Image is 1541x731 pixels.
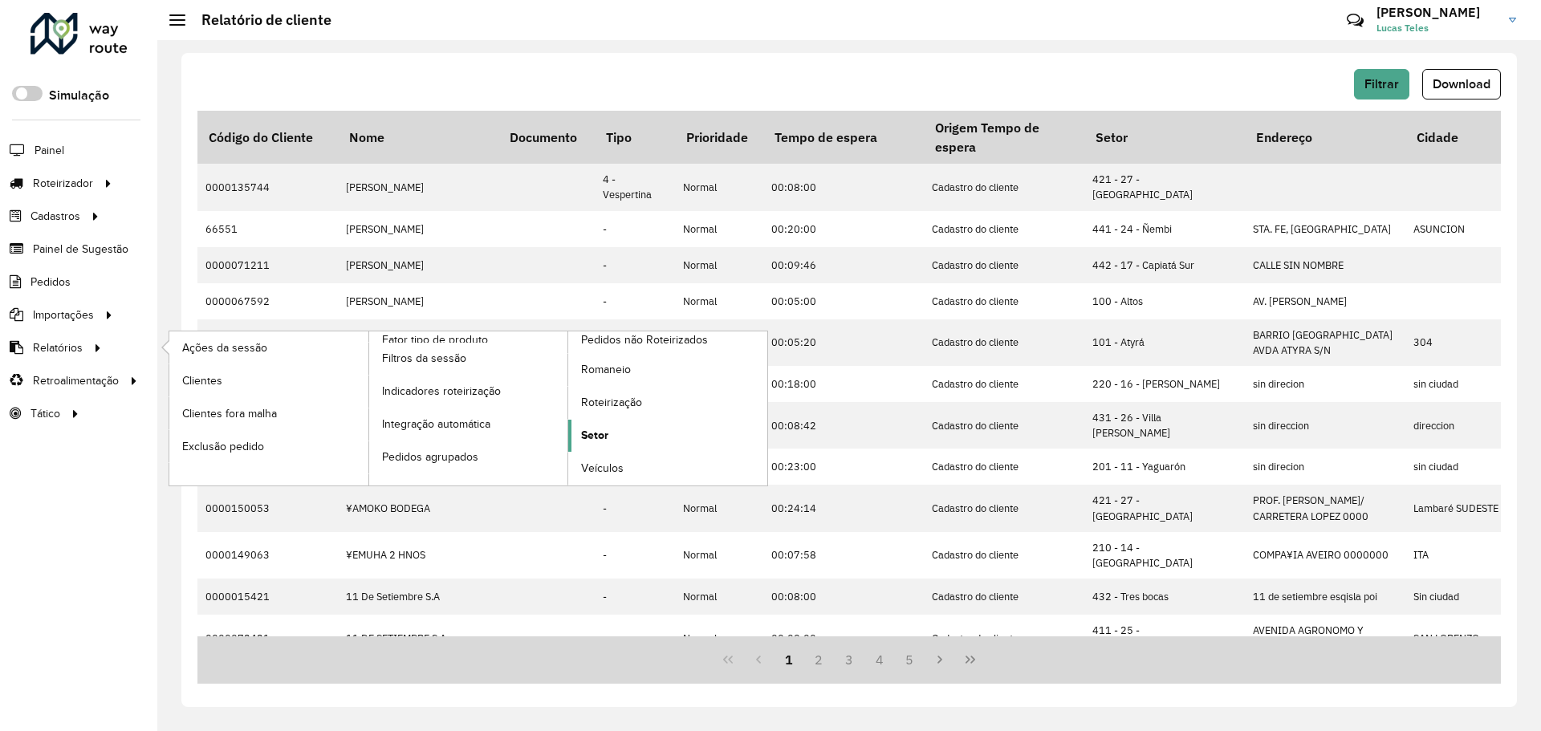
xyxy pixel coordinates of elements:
td: Cadastro do cliente [924,402,1084,449]
td: Normal [675,247,763,283]
a: Clientes fora malha [169,397,368,429]
button: Filtrar [1354,69,1409,99]
td: Cadastro do cliente [924,283,1084,319]
td: Cadastro do cliente [924,247,1084,283]
span: Importações [33,307,94,323]
span: Filtros da sessão [382,350,466,367]
td: COMPA¥IA AVEIRO 0000000 [1245,532,1405,579]
td: 4 - Vespertina [595,164,675,210]
td: 101 - Atyrá [1084,319,1245,366]
span: Fator tipo de produto [382,331,488,348]
td: 100 - Altos [1084,283,1245,319]
td: 442 - 17 - Capiatá Sur [1084,247,1245,283]
td: 00:07:58 [763,532,924,579]
span: Clientes fora malha [182,405,277,422]
td: STA. FE, [GEOGRAPHIC_DATA] [1245,211,1405,247]
td: - [595,615,675,661]
td: 220 - 16 - [PERSON_NAME] [1084,366,1245,402]
td: [PERSON_NAME] [338,211,498,247]
th: Origem Tempo de espera [924,111,1084,164]
td: CALLE SIN NOMBRE [1245,247,1405,283]
label: Simulação [49,86,109,105]
a: Integração automática [369,408,568,441]
td: Cadastro do cliente [924,366,1084,402]
td: 00:09:46 [763,247,924,283]
td: 00:08:00 [763,164,924,210]
td: PROF. [PERSON_NAME]/ CARRETERA LOPEZ 0000 [1245,485,1405,531]
td: Normal [675,164,763,210]
button: 4 [864,644,895,675]
a: Filtros da sessão [369,343,568,375]
td: - [595,532,675,579]
td: AVENIDA AGRONOMO Y [PERSON_NAME] [1245,615,1405,661]
h3: [PERSON_NAME] [1376,5,1497,20]
td: sin direccion [1245,402,1405,449]
td: 11 de setiembre esqisla poi [1245,579,1405,615]
span: Clientes [182,372,222,389]
td: .[PERSON_NAME] [338,319,498,366]
td: 0000071211 [197,247,338,283]
td: 411 - 25 - [GEOGRAPHIC_DATA] [1084,615,1245,661]
td: Cadastro do cliente [924,532,1084,579]
span: Roteirização [581,394,642,411]
td: 0000073152 [197,319,338,366]
span: Veículos [581,460,624,477]
span: Pedidos agrupados [382,449,478,465]
span: Indicadores roteirização [382,383,501,400]
td: Normal [675,319,763,366]
td: 0000150053 [197,485,338,531]
td: 66551 [197,211,338,247]
span: Pedidos não Roteirizados [581,331,708,348]
td: - [595,247,675,283]
td: sin direcion [1245,366,1405,402]
td: 431 - 26 - Villa [PERSON_NAME] [1084,402,1245,449]
td: - [595,283,675,319]
span: Relatórios [33,339,83,356]
td: - [595,579,675,615]
span: Painel de Sugestão [33,241,128,258]
th: Tipo [595,111,675,164]
button: Last Page [955,644,986,675]
td: - [595,211,675,247]
span: Pedidos [30,274,71,290]
td: 00:08:42 [763,402,924,449]
th: Endereço [1245,111,1405,164]
a: Ações da sessão [169,331,368,363]
th: Documento [498,111,595,164]
a: Veículos [568,453,767,485]
td: Normal [675,485,763,531]
td: 00:23:00 [763,449,924,485]
button: 5 [895,644,925,675]
td: 00:08:00 [763,615,924,661]
td: 432 - Tres bocas [1084,579,1245,615]
td: [PERSON_NAME] [338,283,498,319]
th: Código do Cliente [197,111,338,164]
td: 441 - 24 - Ñembi [1084,211,1245,247]
td: 421 - 27 - [GEOGRAPHIC_DATA] [1084,485,1245,531]
th: Tempo de espera [763,111,924,164]
a: Setor [568,420,767,452]
td: Normal [675,615,763,661]
span: Integração automática [382,416,490,433]
button: Next Page [925,644,955,675]
span: Cadastros [30,208,80,225]
td: 0000135744 [197,164,338,210]
a: Fator tipo de produto [169,331,568,485]
button: 1 [774,644,804,675]
button: Download [1422,69,1501,99]
span: Roteirizador [33,175,93,192]
td: - [595,485,675,531]
td: AV. [PERSON_NAME] [1245,283,1405,319]
span: Lucas Teles [1376,21,1497,35]
td: ¥AMOKO BODEGA [338,485,498,531]
a: Pedidos agrupados [369,441,568,473]
td: Cadastro do cliente [924,211,1084,247]
span: Tático [30,405,60,422]
td: [PERSON_NAME] [338,164,498,210]
td: - [595,319,675,366]
td: ¥EMUHA 2 HNOS [338,532,498,579]
td: Normal [675,211,763,247]
a: Roteirização [568,387,767,419]
td: Normal [675,283,763,319]
td: BARRIO [GEOGRAPHIC_DATA] AVDA ATYRA S/N [1245,319,1405,366]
